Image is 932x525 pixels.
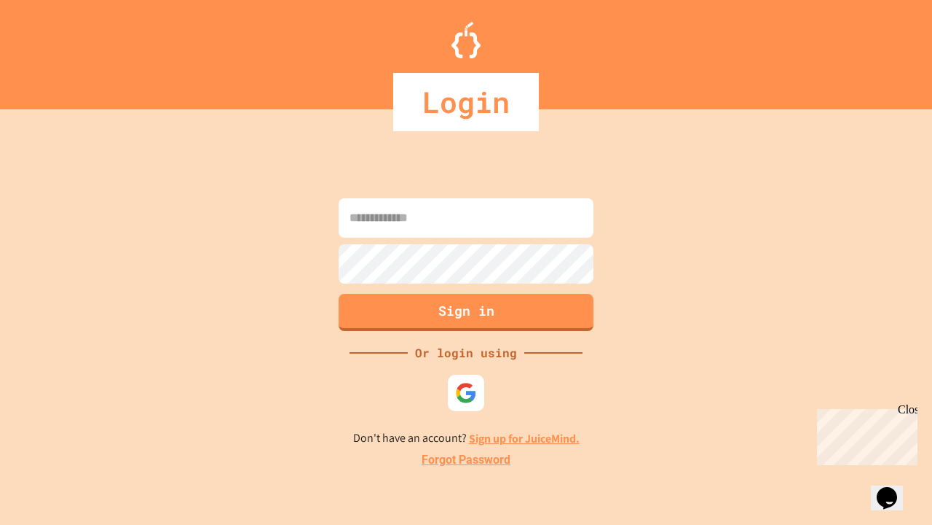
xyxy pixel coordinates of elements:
div: Login [393,73,539,131]
iframe: chat widget [871,467,917,510]
div: Chat with us now!Close [6,6,100,93]
div: Or login using [408,344,524,362]
img: google-icon.svg [455,382,477,404]
a: Sign up for JuiceMind. [469,431,580,446]
a: Forgot Password [422,451,510,469]
iframe: chat widget [811,403,917,465]
button: Sign in [339,294,593,331]
p: Don't have an account? [353,429,580,448]
img: Logo.svg [451,22,481,58]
